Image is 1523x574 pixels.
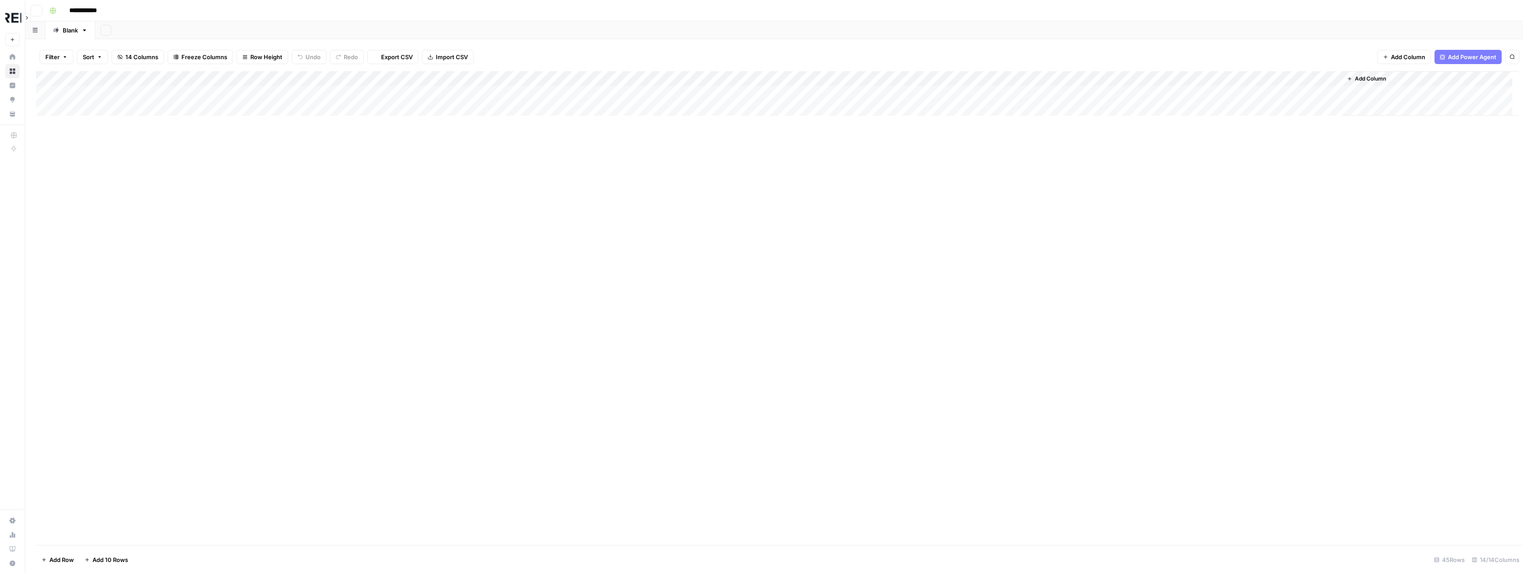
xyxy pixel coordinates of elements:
button: Freeze Columns [168,50,233,64]
span: Filter [45,53,60,61]
span: Sort [83,53,94,61]
img: Threepipe Reply Logo [5,10,21,26]
button: Export CSV [367,50,418,64]
button: Workspace: Threepipe Reply [5,7,20,29]
button: Filter [40,50,73,64]
div: Blank [63,26,78,35]
a: Insights [5,78,20,93]
button: 14 Columns [112,50,164,64]
a: Learning Hub [5,542,20,556]
a: Opportunities [5,93,20,107]
button: Row Height [237,50,288,64]
a: Browse [5,64,20,78]
a: Settings [5,513,20,528]
button: Add Row [36,553,79,567]
a: Blank [45,21,95,39]
span: Redo [344,53,358,61]
a: Usage [5,528,20,542]
span: Add Row [49,555,74,564]
button: Redo [330,50,364,64]
span: Export CSV [381,53,413,61]
span: Row Height [250,53,282,61]
span: Add 10 Rows [92,555,128,564]
button: Sort [77,50,108,64]
a: Home [5,50,20,64]
span: Undo [305,53,321,61]
button: Help + Support [5,556,20,570]
span: 14 Columns [125,53,158,61]
button: Import CSV [422,50,474,64]
button: Undo [292,50,326,64]
a: Your Data [5,107,20,121]
button: Add 10 Rows [79,553,133,567]
span: Freeze Columns [181,53,227,61]
span: Import CSV [436,53,468,61]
